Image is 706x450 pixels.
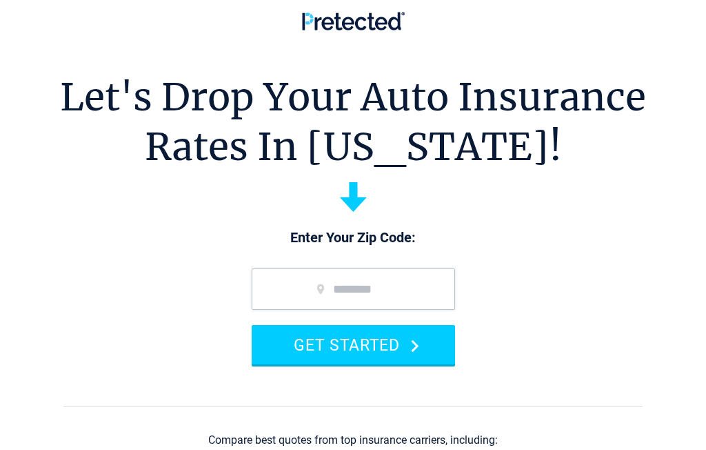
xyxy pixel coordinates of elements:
button: GET STARTED [252,325,455,364]
p: Enter Your Zip Code: [238,228,469,248]
img: Pretected Logo [302,12,405,30]
div: Compare best quotes from top insurance carriers, including: [208,434,498,447]
h1: Let's Drop Your Auto Insurance Rates In [US_STATE]! [60,72,646,172]
input: zip code [252,268,455,310]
